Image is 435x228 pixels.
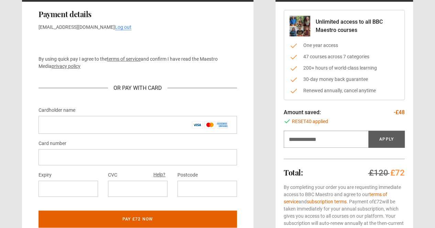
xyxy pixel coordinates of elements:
[290,76,399,83] li: 30-day money back guarantee
[368,131,405,148] button: Apply
[39,106,75,115] label: Cardholder name
[183,185,231,192] iframe: Secure postal code input frame
[290,87,399,94] li: Renewed annually, cancel anytime
[151,170,167,179] button: Help?
[39,36,237,50] iframe: Secure payment button frame
[316,18,399,34] p: Unlimited access to all BBC Maestro courses
[39,24,237,31] p: [EMAIL_ADDRESS][DOMAIN_NAME]
[290,53,399,60] li: 47 courses across 7 categories
[115,24,131,30] a: Log out
[374,199,382,204] span: £72
[44,185,93,192] iframe: Secure expiration date input frame
[290,64,399,72] li: 200+ hours of world-class learning
[39,10,237,18] h2: Payment details
[284,108,321,117] p: Amount saved:
[44,154,231,160] iframe: Secure card number input frame
[292,118,328,125] span: RESET40 applied
[108,84,167,92] div: Or Pay With Card
[394,108,405,117] p: -£48
[39,140,66,148] label: Card number
[39,171,52,179] label: Expiry
[39,56,237,70] p: By using quick pay I agree to the and confirm I have read the Maestro Media
[52,63,80,69] a: privacy policy
[113,185,162,192] iframe: Secure CVC input frame
[290,42,399,49] li: One year access
[369,168,388,178] span: £120
[108,171,117,179] label: CVC
[307,199,347,204] a: subscription terms
[390,168,405,178] span: £72
[177,171,198,179] label: Postcode
[107,56,141,62] a: terms of service
[39,211,237,228] button: Pay £72 now
[284,168,303,177] h2: Total:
